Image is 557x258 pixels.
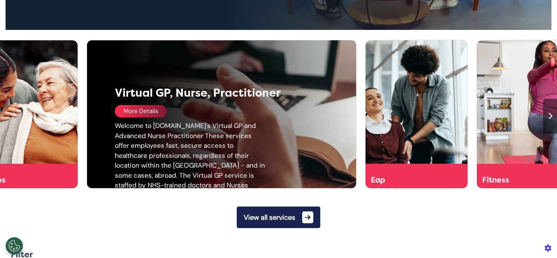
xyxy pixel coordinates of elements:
[6,237,23,255] button: Open Preferences
[482,176,554,184] div: Fitness
[115,105,167,118] div: More Details
[237,207,320,228] button: View all services
[371,176,442,184] div: Eap
[115,121,265,230] div: Welcome to [DOMAIN_NAME]’s Virtual GP and Advanced Nurse Practitioner These services offer employ...
[115,85,303,102] div: Virtual GP, Nurse, Practitioner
